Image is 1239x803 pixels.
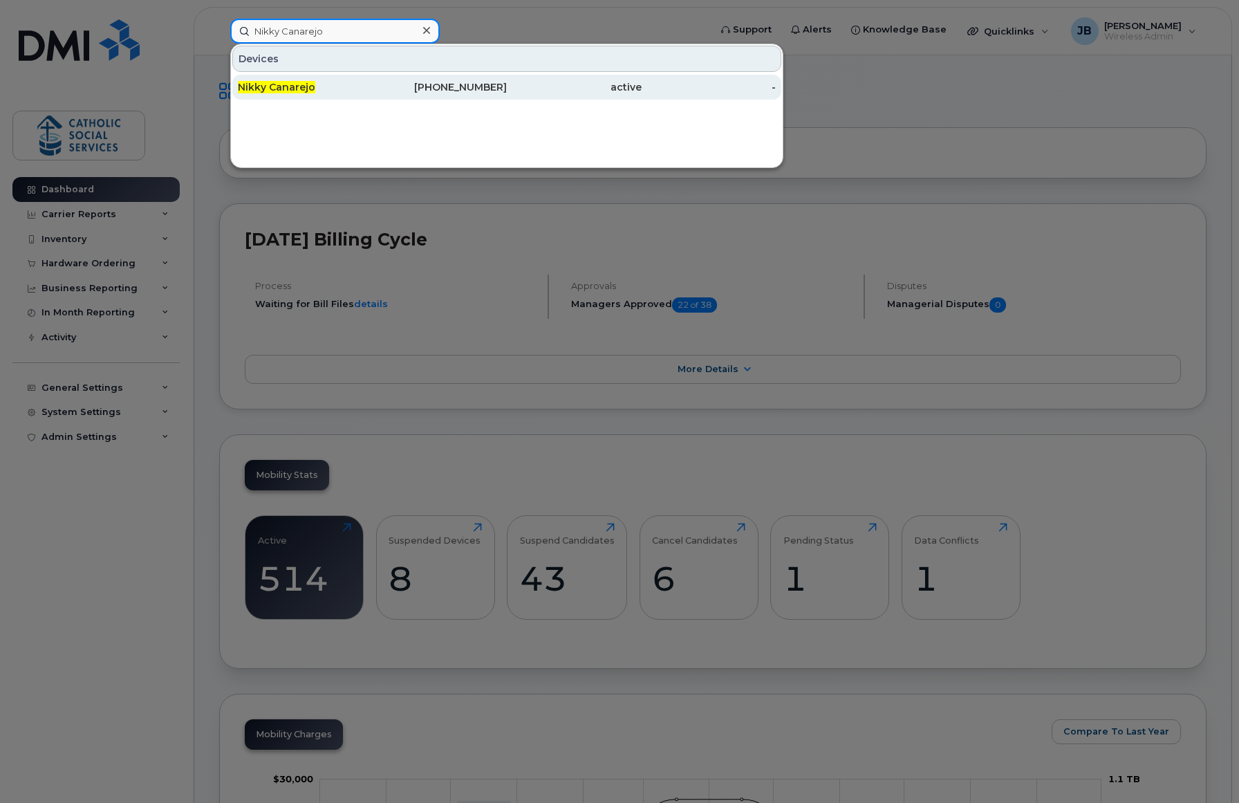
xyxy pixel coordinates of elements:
div: - [642,80,776,94]
span: Nikky Canarejo [238,81,315,93]
a: Nikky Canarejo[PHONE_NUMBER]active- [232,75,781,100]
div: [PHONE_NUMBER] [373,80,507,94]
iframe: Messenger Launcher [1179,743,1229,793]
div: Devices [232,46,781,72]
div: active [507,80,642,94]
